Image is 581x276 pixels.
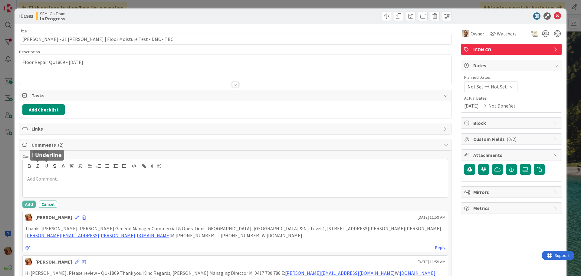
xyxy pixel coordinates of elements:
span: Custom Fields [473,135,551,143]
span: Tasks [31,92,440,99]
span: Metrics [473,205,551,212]
span: ICON CO [473,46,551,53]
a: Reply [435,244,445,251]
b: In Progress [40,16,65,21]
div: [PERSON_NAME] [35,258,72,265]
span: Not Set [491,83,507,90]
button: Cancel [39,201,57,208]
span: Description [19,49,40,55]
img: SD [462,30,469,37]
span: Attachments [473,151,551,159]
span: Watchers [497,30,517,37]
button: Add [22,201,36,208]
span: [DATE] 11:59 AM [418,259,445,265]
div: [PERSON_NAME] [35,214,72,221]
h5: Underline [35,152,62,158]
span: Not Set [468,83,484,90]
a: [DOMAIN_NAME] [400,270,435,276]
img: KD [25,258,32,265]
span: Comment [22,154,40,159]
h5: Italic [32,152,46,158]
p: Thanks [PERSON_NAME] [PERSON_NAME] General Manager Commercial & Operations [GEOGRAPHIC_DATA], [GE... [25,225,445,239]
a: [PERSON_NAME][EMAIL_ADDRESS][PERSON_NAME][DOMAIN_NAME] [25,232,171,238]
span: Dates [473,62,551,69]
span: Actual Dates [464,95,559,101]
span: Planned Dates [464,74,559,81]
span: Owner [471,30,484,37]
input: type card name here... [19,34,451,45]
label: Title [19,28,27,34]
span: Comments [31,141,440,148]
span: Not Done Yet [488,102,516,109]
span: Mirrors [473,188,551,196]
b: 1983 [24,13,33,19]
img: KD [25,214,32,221]
span: [DATE] [464,102,479,109]
span: SFM -Go Team [40,11,65,16]
p: Floor Repair QU1809 - [DATE] [22,59,448,66]
button: Add Checklist [22,104,65,115]
span: Block [473,119,551,127]
span: ID [19,12,33,20]
span: ( 2 ) [58,142,64,148]
span: Support [13,1,28,8]
span: ( 0/2 ) [507,136,517,142]
span: [DATE] 11:59 AM [418,214,445,221]
span: Links [31,125,440,132]
a: [PERSON_NAME][EMAIL_ADDRESS][DOMAIN_NAME] [285,270,395,276]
